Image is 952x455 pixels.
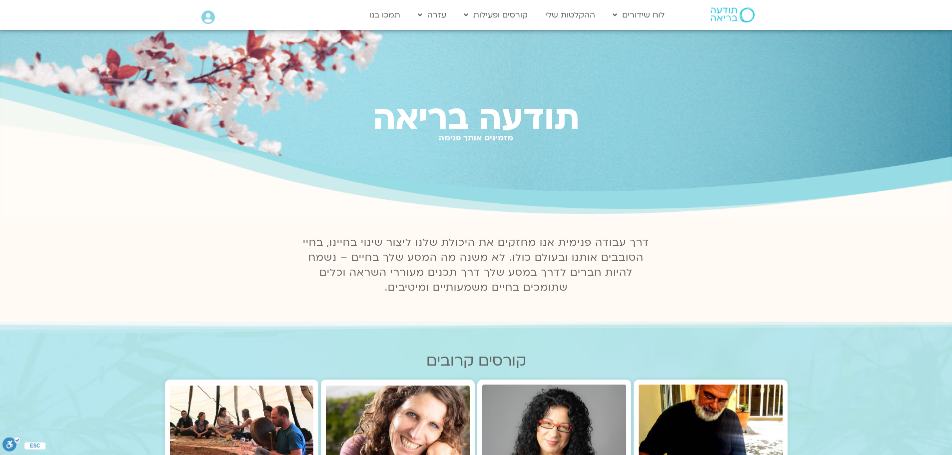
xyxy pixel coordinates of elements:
a: תמכו בנו [364,5,405,24]
img: תודעה בריאה [711,7,755,22]
a: עזרה [413,5,451,24]
h2: קורסים קרובים [165,352,788,370]
a: קורסים ופעילות [459,5,533,24]
a: ההקלטות שלי [540,5,600,24]
a: לוח שידורים [608,5,670,24]
p: דרך עבודה פנימית אנו מחזקים את היכולת שלנו ליצור שינוי בחיינו, בחיי הסובבים אותנו ובעולם כולו. לא... [297,235,655,295]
